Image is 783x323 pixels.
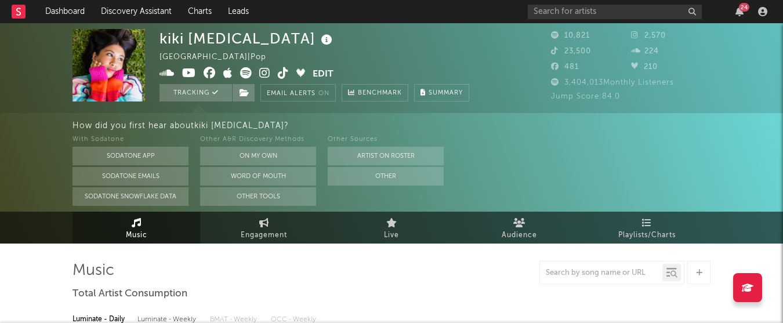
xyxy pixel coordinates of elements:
button: Artist on Roster [328,147,444,165]
div: How did you first hear about kiki [MEDICAL_DATA] ? [72,119,783,133]
div: Other A&R Discovery Methods [200,133,316,147]
button: On My Own [200,147,316,165]
span: 10,821 [551,32,590,39]
span: Total Artist Consumption [72,287,187,301]
span: Playlists/Charts [618,228,676,242]
button: Other Tools [200,187,316,206]
span: Benchmark [358,86,402,100]
span: Live [384,228,399,242]
span: 23,500 [551,48,591,55]
button: Edit [313,67,333,82]
em: On [318,90,329,97]
span: Engagement [241,228,287,242]
button: Sodatone Emails [72,167,188,186]
button: Other [328,167,444,186]
button: Word Of Mouth [200,167,316,186]
button: 24 [735,7,744,16]
input: Search by song name or URL [540,268,662,278]
a: Benchmark [342,84,408,101]
span: Jump Score: 84.0 [551,93,620,100]
div: [GEOGRAPHIC_DATA] | Pop [159,50,293,64]
div: With Sodatone [72,133,188,147]
a: Playlists/Charts [583,212,710,244]
button: Sodatone Snowflake Data [72,187,188,206]
input: Search for artists [528,5,702,19]
a: Engagement [200,212,328,244]
div: kiki [MEDICAL_DATA] [159,29,335,48]
button: Sodatone App [72,147,188,165]
span: 224 [631,48,659,55]
button: Tracking [159,84,232,101]
a: Live [328,212,455,244]
span: 210 [631,63,658,71]
div: Other Sources [328,133,444,147]
span: Audience [502,228,537,242]
span: 3,404,013 Monthly Listeners [551,79,674,86]
button: Summary [414,84,469,101]
span: 2,570 [631,32,666,39]
button: Email AlertsOn [260,84,336,101]
div: 24 [739,3,749,12]
a: Audience [455,212,583,244]
span: Summary [429,90,463,96]
span: 481 [551,63,579,71]
span: Music [126,228,147,242]
a: Music [72,212,200,244]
